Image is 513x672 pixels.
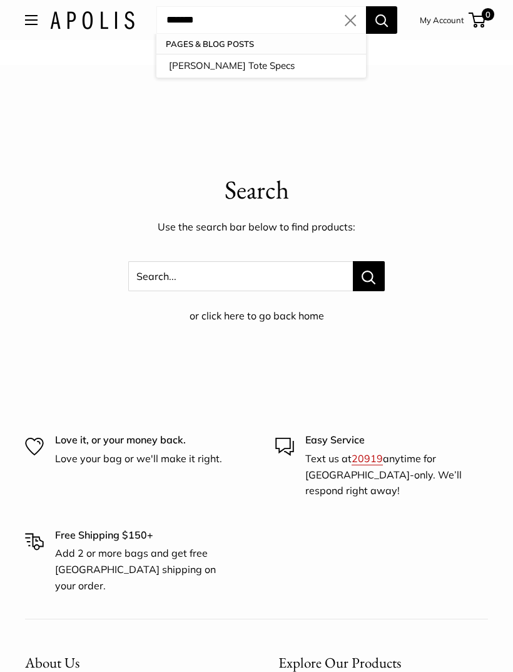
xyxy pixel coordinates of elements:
[156,6,366,34] input: Search...
[55,527,225,544] p: Free Shipping $150+
[278,653,401,672] span: Explore Our Products
[55,545,225,594] p: Add 2 or more bags and get free [GEOGRAPHIC_DATA] shipping on your order.
[305,432,475,448] p: Easy Service
[25,653,79,672] span: About Us
[305,451,475,499] p: Text us at anytime for [GEOGRAPHIC_DATA]-only. We’ll respond right away!
[25,15,38,25] button: Open menu
[366,6,397,34] button: Search
[25,172,488,209] p: Search
[25,218,488,237] p: Use the search bar below to find products:
[55,432,222,448] p: Love it, or your money back.
[482,8,494,21] span: 0
[156,54,366,78] a: [PERSON_NAME] Tote Specs
[156,34,366,54] p: Pages & Blog posts
[420,13,464,28] a: My Account
[50,11,135,29] img: Apolis
[470,13,485,28] a: 0
[55,451,222,467] p: Love your bag or we'll make it right.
